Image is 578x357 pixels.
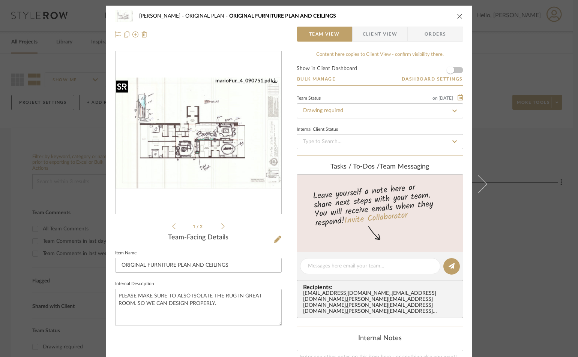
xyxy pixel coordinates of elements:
a: Invite Collaborator [344,209,408,227]
label: Item Name [115,251,137,255]
span: [PERSON_NAME] [139,13,185,19]
div: team Messaging [297,163,463,171]
span: Tasks / To-Dos / [330,163,380,170]
span: ORIGINAL FURNITURE PLAN AND CEILINGS [229,13,336,19]
span: Orders [416,27,455,42]
span: Client View [363,27,397,42]
span: Recipients: [303,284,460,291]
span: ORIGINAL PLAN [185,13,229,19]
span: Team View [309,27,340,42]
input: Enter Item Name [115,258,282,273]
div: Leave yourself a note here or share next steps with your team. You will receive emails when they ... [296,179,464,230]
input: Type to Search… [297,103,463,118]
span: / [197,224,200,229]
label: Internal Description [115,282,154,286]
span: [DATE] [438,96,454,101]
img: Remove from project [141,31,147,37]
img: 110e587c-f1a5-4b53-bcce-ca5cadd67319_436x436.jpg [116,78,281,189]
input: Type to Search… [297,134,463,149]
img: 110e587c-f1a5-4b53-bcce-ca5cadd67319_48x40.jpg [115,9,133,24]
div: marioFur...4_090751.pdf [215,78,278,84]
span: on [432,96,438,100]
button: close [456,13,463,19]
span: 2 [200,224,204,229]
div: Content here copies to Client View - confirm visibility there. [297,51,463,58]
span: 1 [193,224,197,229]
div: Internal Client Status [297,128,338,131]
div: Internal Notes [297,335,463,343]
div: Team-Facing Details [115,234,282,242]
button: Dashboard Settings [401,76,463,82]
div: 0 [116,78,281,189]
div: Team Status [297,97,321,100]
button: Bulk Manage [297,76,336,82]
div: [EMAIL_ADDRESS][DOMAIN_NAME] , [EMAIL_ADDRESS][DOMAIN_NAME] , [PERSON_NAME][EMAIL_ADDRESS][DOMAIN... [303,291,460,315]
